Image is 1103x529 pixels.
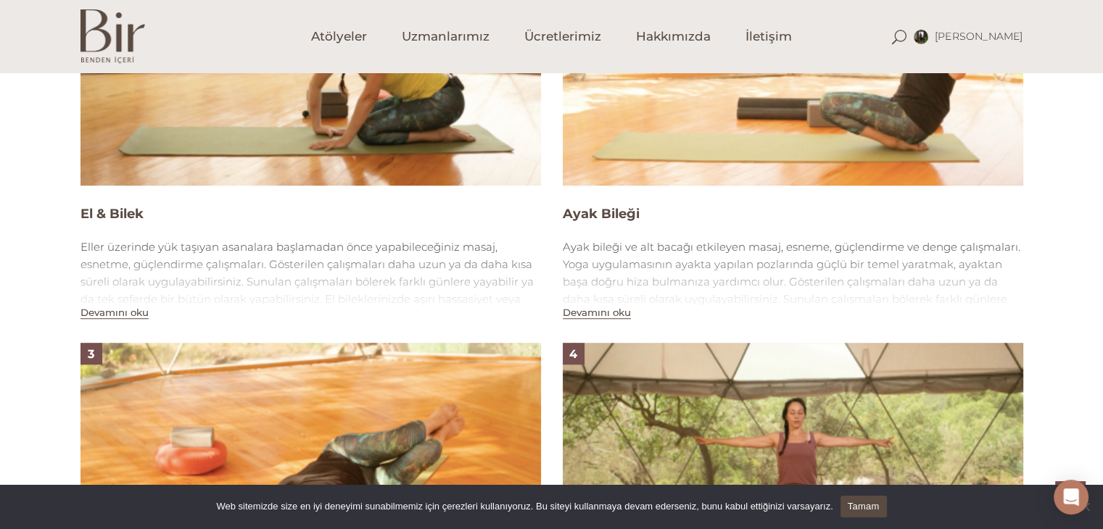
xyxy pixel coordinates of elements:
[524,28,601,45] span: Ücretlerimiz
[80,205,541,223] h4: El & Bilek
[569,347,577,361] span: 4
[636,28,711,45] span: Hakkımızda
[745,28,792,45] span: İletişim
[311,28,367,45] span: Atölyeler
[840,496,887,517] a: Tamam
[914,30,928,44] img: inbound5720259253010107926.jpg
[935,30,1023,43] span: [PERSON_NAME]
[216,499,833,514] span: Web sitemizde size en iyi deneyimi sunabilmemiz için çerezleri kullanıyoruz. Bu siteyi kullanmaya...
[80,238,541,325] div: Eller üzerinde yük taşıyan asanalara başlamadan önce yapabileceğiniz masaj, esnetme, güçlendirme ...
[563,307,631,319] button: Devamını oku
[1054,480,1088,515] div: Open Intercom Messenger
[402,28,489,45] span: Uzmanlarımız
[563,205,1023,223] h4: Ayak Bileği
[563,238,1023,343] div: Ayak bileği ve alt bacağı etkileyen masaj, esneme, güçlendirme ve denge çalışmaları. Yoga uygulam...
[80,307,149,319] button: Devamını oku
[88,347,94,361] span: 3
